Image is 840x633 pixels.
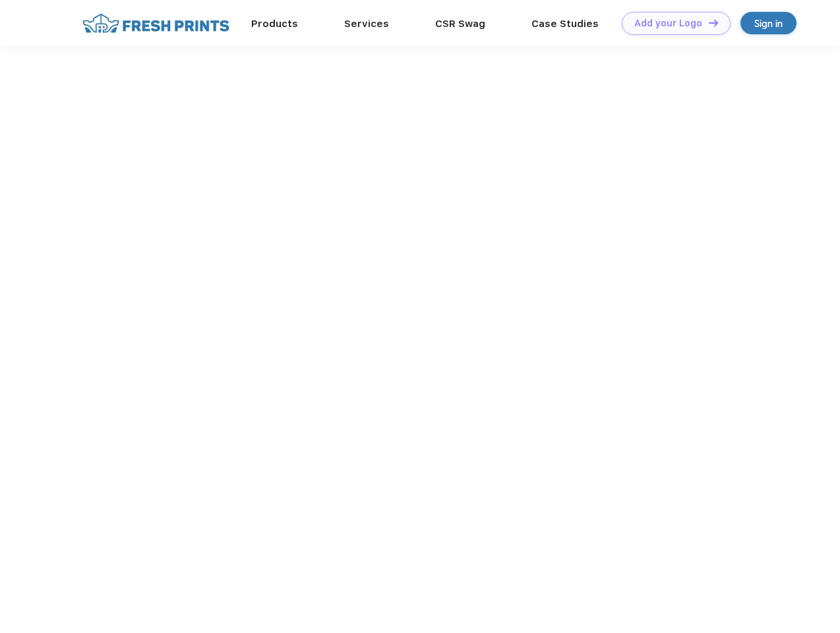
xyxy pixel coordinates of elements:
a: Sign in [740,12,796,34]
div: Sign in [754,16,783,31]
a: Products [251,18,298,30]
div: Add your Logo [634,18,702,29]
img: DT [709,19,718,26]
a: CSR Swag [435,18,485,30]
a: Services [344,18,389,30]
img: fo%20logo%202.webp [78,12,233,35]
